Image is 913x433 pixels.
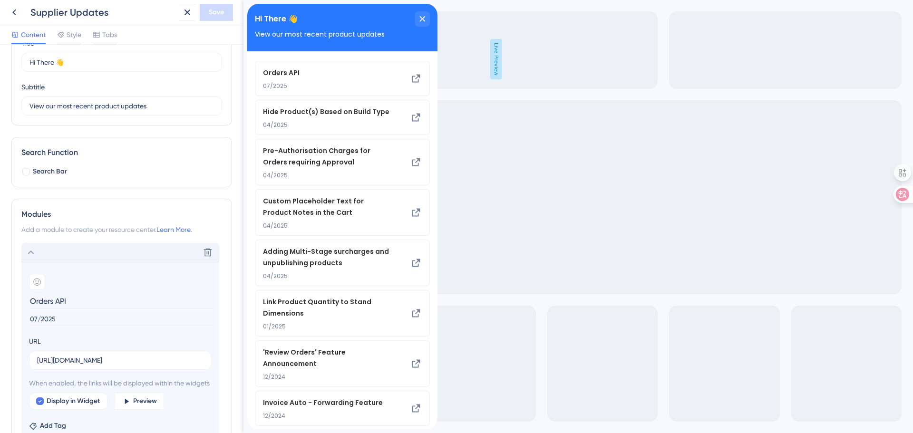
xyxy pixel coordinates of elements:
span: Adding Multi-Stage surcharges and unpublishing products [16,242,143,265]
div: Modules [21,209,222,220]
button: Preview [116,393,163,410]
span: 04/2025 [16,269,143,276]
button: Save [200,4,233,21]
div: close resource center [167,8,183,23]
div: Link Product Quantity to Stand Dimensions [16,292,143,327]
span: Content [21,29,46,40]
span: Product Updates [8,2,68,14]
input: your.website.com/path [37,355,204,366]
span: 01/2025 [16,319,143,327]
div: Adding Multi-Stage surcharges and unpublishing products [16,242,143,276]
input: Title [29,57,214,67]
span: 12/2024 [16,408,143,416]
span: 04/2025 [16,117,143,125]
span: Custom Placeholder Text for Product Notes in the Cart [16,192,143,214]
span: When enabled, the links will be displayed within the widgets [29,377,212,389]
span: 12/2024 [16,369,143,377]
span: Search Bar [33,166,67,177]
button: Add Tag [29,420,66,432]
span: Display in Widget [47,395,100,407]
span: View our most recent product updates [8,27,137,34]
span: 'Review Orders' Feature Announcement [16,343,143,366]
div: 3 [75,5,78,12]
div: 'Review Orders' Feature Announcement [16,343,143,377]
div: Orders API [16,63,143,86]
span: 04/2025 [16,168,143,175]
div: Subtitle [21,81,45,93]
div: URL [29,336,41,347]
span: 04/2025 [16,218,143,226]
input: Description [29,313,214,326]
span: Pre-Authorisation Charges for Orders requiring Approval [16,141,143,164]
div: Pre-Authorisation Charges for Orders requiring Approval [16,141,143,175]
span: Link Product Quantity to Stand Dimensions [16,292,143,315]
div: Hide Product(s) Based on Build Type [16,102,143,125]
span: Style [67,29,81,40]
div: Search Function [21,147,222,158]
span: Invoice Auto - Forwarding Feature [16,393,143,404]
span: Add a module to create your resource center. [21,226,156,233]
div: Invoice Auto - Forwarding Feature [16,393,143,416]
span: 07/2025 [16,78,143,86]
a: Learn More. [156,226,192,233]
span: Add Tag [40,420,66,432]
span: Save [209,7,224,18]
input: Header [29,294,214,308]
span: Hide Product(s) Based on Build Type [16,102,143,114]
input: Description [29,101,214,111]
span: Orders API [16,63,143,75]
span: Hi There 👋 [8,8,50,22]
span: Tabs [102,29,117,40]
div: Custom Placeholder Text for Product Notes in the Cart [16,192,143,226]
div: Supplier Updates [30,6,175,19]
span: Live Preview [247,39,259,79]
span: Preview [133,395,157,407]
